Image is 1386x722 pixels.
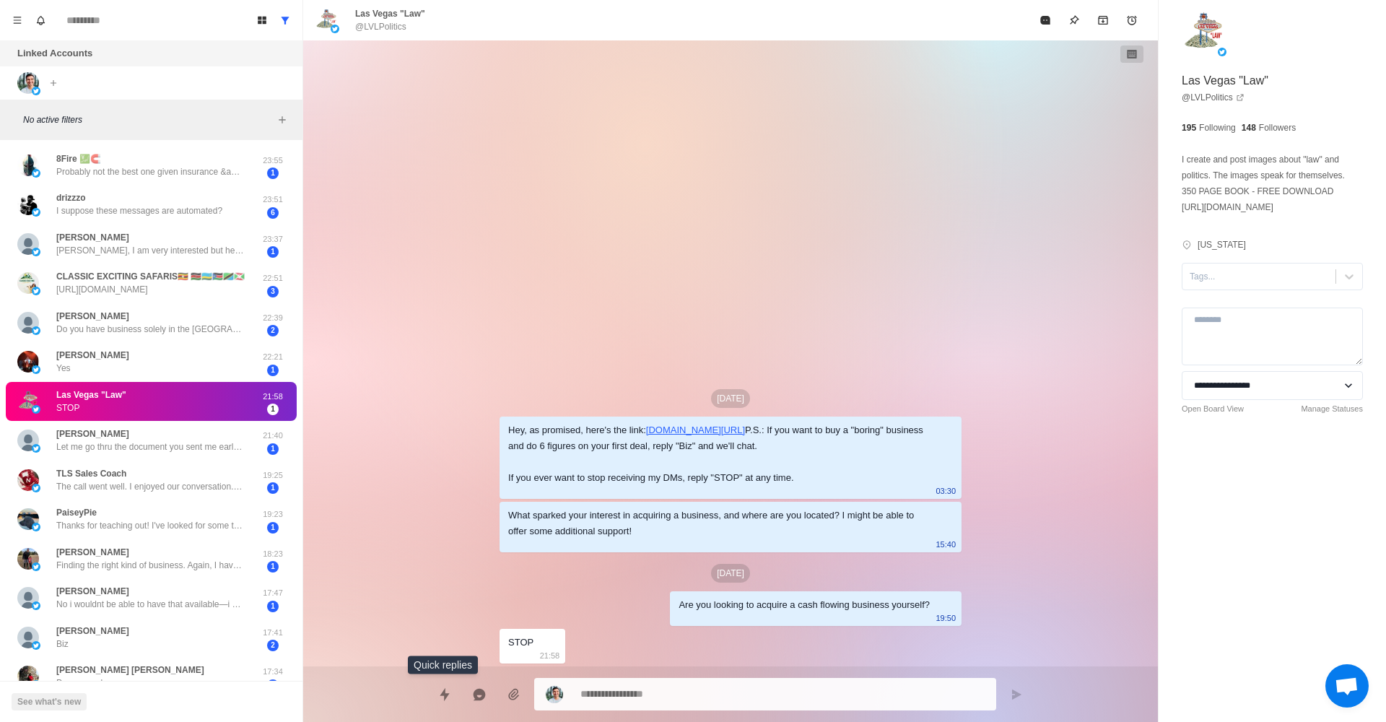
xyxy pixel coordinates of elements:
[430,680,459,709] button: Quick replies
[56,231,129,244] p: [PERSON_NAME]
[1060,6,1089,35] button: Pin
[17,548,39,570] img: picture
[1182,152,1363,215] p: I create and post images about "law" and politics. The images speak for themselves. 350 PAGE BOOK...
[508,635,533,651] div: STOP
[255,627,291,639] p: 17:41
[45,74,62,92] button: Add account
[274,9,297,32] button: Show all conversations
[32,248,40,256] img: picture
[540,648,560,664] p: 21:58
[274,111,291,129] button: Add filters
[56,585,129,598] p: [PERSON_NAME]
[56,427,129,440] p: [PERSON_NAME]
[267,286,279,297] span: 3
[255,666,291,678] p: 17:34
[32,523,40,531] img: picture
[255,155,291,167] p: 23:55
[267,522,279,534] span: 1
[465,680,494,709] button: Reply with AI
[56,677,109,690] p: Poraaa pusky
[1089,6,1117,35] button: Archive
[56,204,222,217] p: I suppose these messages are automated?
[17,430,39,451] img: picture
[1259,121,1296,134] p: Followers
[17,233,39,255] img: picture
[1182,12,1225,55] img: picture
[56,270,245,283] p: CLASSIC EXCITING SAFARIS🇺🇬 🇰🇪🇷🇼🇸🇸🇹🇿🇧🇮
[29,9,52,32] button: Notifications
[255,193,291,206] p: 23:51
[12,693,87,710] button: See what's new
[355,7,425,20] p: Las Vegas "Law"
[255,233,291,245] p: 23:37
[1198,238,1246,251] p: [US_STATE]
[32,641,40,650] img: picture
[646,425,745,435] a: [DOMAIN_NAME][URL]
[267,561,279,573] span: 1
[255,391,291,403] p: 21:58
[1182,72,1268,90] p: Las Vegas "Law"
[936,483,956,499] p: 03:30
[56,401,79,414] p: STOP
[255,508,291,521] p: 19:23
[56,546,129,559] p: [PERSON_NAME]
[17,193,39,215] img: picture
[56,244,244,257] p: [PERSON_NAME], I am very interested but hesitant/scared. I have 2 daughters in college and concer...
[267,168,279,179] span: 1
[250,9,274,32] button: Board View
[1325,664,1369,708] div: Open chat
[17,391,39,412] img: picture
[56,559,244,572] p: Finding the right kind of business. Again, I have done all parts but curious as to what else is o...
[56,310,129,323] p: [PERSON_NAME]
[17,508,39,530] img: picture
[56,388,126,401] p: Las Vegas "Law"
[255,312,291,324] p: 22:39
[56,323,244,336] p: Do you have business solely in the [GEOGRAPHIC_DATA]?
[32,444,40,453] img: picture
[936,610,956,626] p: 19:50
[32,484,40,492] img: picture
[500,680,528,709] button: Add media
[56,362,71,375] p: Yes
[267,443,279,455] span: 1
[17,666,39,687] img: picture
[255,430,291,442] p: 21:40
[1117,6,1146,35] button: Add reminder
[32,287,40,295] img: picture
[56,625,129,638] p: [PERSON_NAME]
[679,597,930,613] div: Are you looking to acquire a cash flowing business yourself?
[17,72,39,94] img: picture
[267,207,279,219] span: 6
[56,480,244,493] p: The call went well. I enjoyed our conversation. He sent me some follow up information to take a l...
[546,686,563,703] img: picture
[267,640,279,651] span: 2
[508,508,930,539] div: What sparked your interest in acquiring a business, and where are you located? I might be able to...
[267,601,279,612] span: 1
[315,9,338,32] img: picture
[331,25,339,33] img: picture
[32,326,40,335] img: picture
[56,598,244,611] p: No i wouldnt be able to have that available—i would have to work up towards that number—-im tied ...
[56,152,101,165] p: 8Fire 💹🧲
[1031,6,1060,35] button: Mark as read
[255,548,291,560] p: 18:23
[17,272,39,294] img: picture
[508,422,930,486] div: Hey, as promised, here's the link: P.S.: If you want to buy a "boring" business and do 6 figures ...
[936,536,956,552] p: 15:40
[255,587,291,599] p: 17:47
[32,169,40,178] img: picture
[32,562,40,571] img: picture
[17,587,39,609] img: picture
[267,482,279,494] span: 1
[17,155,39,176] img: picture
[32,405,40,414] img: picture
[56,165,244,178] p: Probably not the best one given insurance &amp; pricing pressure but i looked at this one - [URL]...
[255,272,291,284] p: 22:51
[267,365,279,376] span: 1
[1182,403,1244,415] a: Open Board View
[1002,680,1031,709] button: Send message
[23,113,274,126] p: No active filters
[1199,121,1236,134] p: Following
[17,46,92,61] p: Linked Accounts
[56,191,86,204] p: drizzzo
